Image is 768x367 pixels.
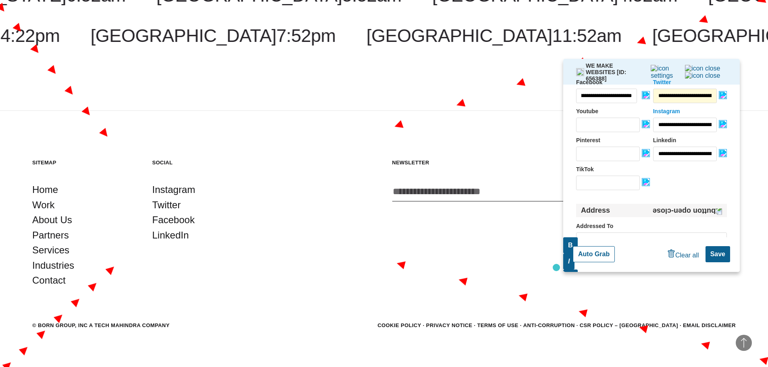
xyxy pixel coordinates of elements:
[0,25,60,46] span: 4:22pm
[32,273,66,288] a: Contact
[79,90,87,98] img: link.svg
[13,20,87,27] label: Facebook
[477,322,518,328] a: Terms of Use
[122,6,157,13] span: Minimize the window
[580,322,678,328] a: CSR POLICY – [GEOGRAPHIC_DATA]
[32,258,74,273] a: Industries
[91,25,336,46] a: [GEOGRAPHIC_DATA]7:52pm
[366,25,622,46] a: [GEOGRAPHIC_DATA]11:52am
[152,212,195,228] a: Facebook
[152,159,256,166] h5: Social
[13,145,164,158] div: Address
[13,49,87,56] label: Youtube
[32,243,69,258] a: Services
[13,78,87,85] label: Pinterest
[23,4,78,23] span: We Make Websites [ID: 656388]
[10,187,52,203] button: Auto Grab
[152,228,189,243] a: LinkedIn
[13,9,21,17] img: Change current company
[152,197,181,213] a: Twitter
[156,61,164,69] img: link.svg
[13,164,164,170] label: Addressed To
[32,228,69,243] a: Partners
[736,335,752,351] button: Back to Top
[13,107,87,114] label: TikTok
[90,49,164,56] label: Instagram
[276,25,335,46] span: 7:52pm
[377,322,421,328] a: Cookie Policy
[32,197,55,213] a: Work
[552,25,622,46] span: 11:52am
[90,20,164,27] label: Twitter
[90,78,164,85] label: Linkedin
[156,90,164,98] img: link.svg
[79,32,87,40] img: link.svg
[152,182,196,197] a: Instagram
[89,147,159,156] img: button open-close
[79,119,87,127] img: link.svg
[156,32,164,40] img: link.svg
[122,13,157,20] span: Hide the window
[122,6,157,13] img: icon close
[426,322,472,328] a: Privacy Notice
[523,322,575,328] a: Anti-Corruption
[122,13,157,21] img: icon close
[79,61,87,69] img: link.svg
[683,322,736,328] a: Email Disclaimer
[87,13,112,20] span: Logout
[104,191,136,200] span: Clear all
[32,182,58,197] a: Home
[392,159,736,166] h5: Newsletter
[142,187,167,203] button: Save
[87,6,112,21] img: icon settings
[32,321,170,330] div: © BORN GROUP, INC A Tech Mahindra Company
[32,212,72,228] a: About Us
[32,159,136,166] h5: Sitemap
